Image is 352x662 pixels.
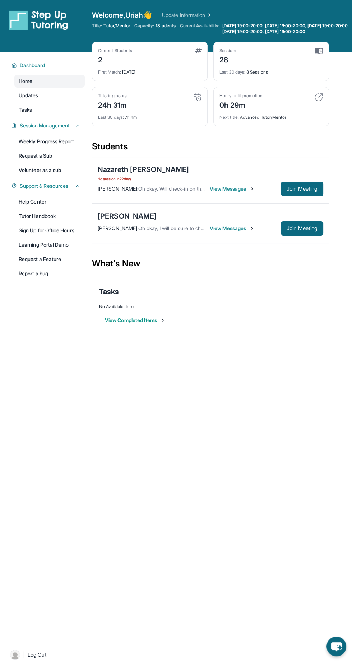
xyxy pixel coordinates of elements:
[287,187,318,191] span: Join Meeting
[14,224,85,237] a: Sign Up for Office Hours
[17,122,80,129] button: Session Management
[98,186,138,192] span: [PERSON_NAME] :
[138,186,217,192] span: Oh okay. Will check-in on that now.
[92,23,102,29] span: Title:
[14,75,85,88] a: Home
[281,182,323,196] button: Join Meeting
[28,651,46,658] span: Log Out
[19,78,32,85] span: Home
[98,176,189,182] span: No session in 22 days
[205,11,212,19] img: Chevron Right
[92,248,329,279] div: What's New
[326,637,346,656] button: chat-button
[14,210,85,223] a: Tutor Handbook
[98,65,202,75] div: [DATE]
[98,211,157,221] div: [PERSON_NAME]
[105,317,166,324] button: View Completed Items
[210,185,255,192] span: View Messages
[180,23,219,34] span: Current Availability:
[17,62,80,69] button: Dashboard
[14,135,85,148] a: Weekly Progress Report
[20,62,45,69] span: Dashboard
[156,23,176,29] span: 1 Students
[219,48,237,53] div: Sessions
[138,225,264,231] span: Oh okay, I will be sure to check-in there very soon then
[249,225,255,231] img: Chevron-Right
[98,110,202,120] div: 7h 4m
[98,225,138,231] span: [PERSON_NAME] :
[219,99,263,110] div: 0h 29m
[14,149,85,162] a: Request a Sub
[134,23,154,29] span: Capacity:
[219,69,245,75] span: Last 30 days :
[219,65,323,75] div: 8 Sessions
[162,11,212,19] a: Update Information
[98,164,189,174] div: Nazareth [PERSON_NAME]
[98,48,132,53] div: Current Students
[98,69,121,75] span: First Match :
[221,23,352,34] a: [DATE] 19:00-20:00, [DATE] 19:00-20:00, [DATE] 19:00-20:00, [DATE] 19:00-20:00, [DATE] 19:00-20:00
[19,106,32,113] span: Tasks
[23,651,25,659] span: |
[98,93,127,99] div: Tutoring hours
[92,141,329,157] div: Students
[14,238,85,251] a: Learning Portal Demo
[210,225,255,232] span: View Messages
[219,110,323,120] div: Advanced Tutor/Mentor
[99,286,119,297] span: Tasks
[99,304,322,309] div: No Available Items
[14,253,85,266] a: Request a Feature
[195,48,202,53] img: card
[314,93,323,102] img: card
[20,182,68,190] span: Support & Resources
[14,103,85,116] a: Tasks
[9,10,68,30] img: logo
[14,164,85,177] a: Volunteer as a sub
[287,226,318,230] span: Join Meeting
[98,99,127,110] div: 24h 31m
[14,267,85,280] a: Report a bug
[17,182,80,190] button: Support & Resources
[14,89,85,102] a: Updates
[219,115,239,120] span: Next title :
[10,650,20,660] img: user-img
[219,53,237,65] div: 28
[103,23,130,29] span: Tutor/Mentor
[92,10,152,20] span: Welcome, Uriah 👋
[98,115,124,120] span: Last 30 days :
[315,48,323,54] img: card
[14,195,85,208] a: Help Center
[98,53,132,65] div: 2
[19,92,38,99] span: Updates
[193,93,202,102] img: card
[20,122,70,129] span: Session Management
[222,23,351,34] span: [DATE] 19:00-20:00, [DATE] 19:00-20:00, [DATE] 19:00-20:00, [DATE] 19:00-20:00, [DATE] 19:00-20:00
[219,93,263,99] div: Hours until promotion
[249,186,255,192] img: Chevron-Right
[281,221,323,236] button: Join Meeting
